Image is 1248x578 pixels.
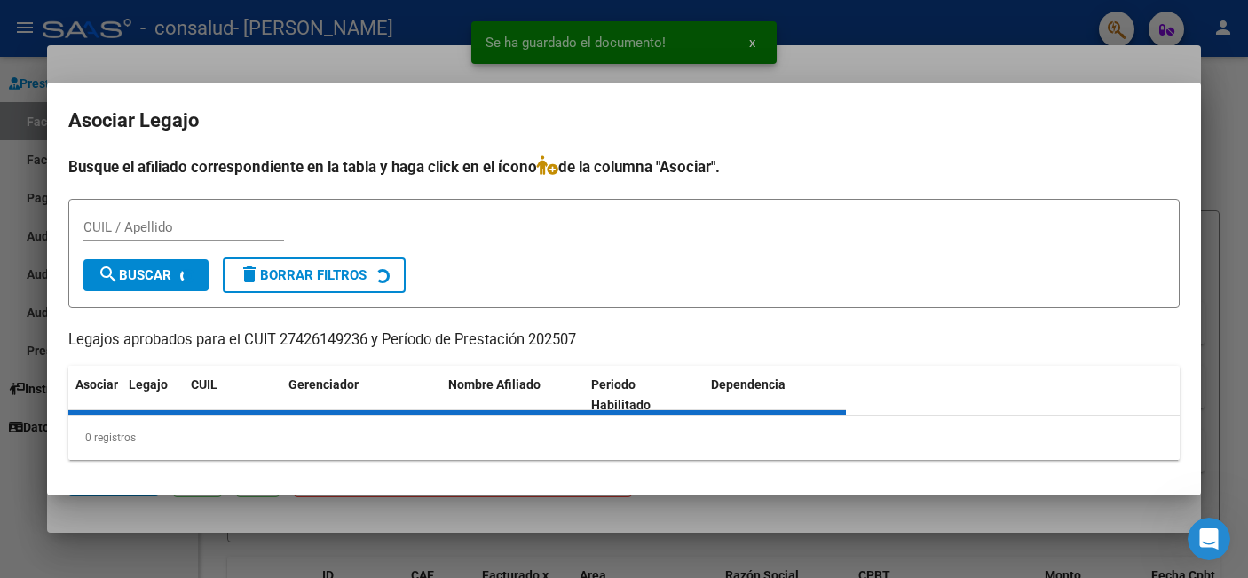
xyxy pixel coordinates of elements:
mat-icon: delete [239,264,260,285]
span: CUIL [191,377,217,392]
datatable-header-cell: Dependencia [704,366,847,424]
span: Nombre Afiliado [448,377,541,392]
datatable-header-cell: Gerenciador [281,366,441,424]
span: Buscar [98,267,171,283]
mat-icon: search [98,264,119,285]
datatable-header-cell: Periodo Habilitado [584,366,704,424]
datatable-header-cell: CUIL [184,366,281,424]
button: Buscar [83,259,209,291]
span: Asociar [75,377,118,392]
span: Gerenciador [288,377,359,392]
h2: Asociar Legajo [68,104,1180,138]
datatable-header-cell: Nombre Afiliado [441,366,584,424]
span: Borrar Filtros [239,267,367,283]
datatable-header-cell: Legajo [122,366,184,424]
div: 0 registros [68,416,1180,460]
h4: Busque el afiliado correspondiente en la tabla y haga click en el ícono de la columna "Asociar". [68,155,1180,178]
button: Borrar Filtros [223,257,406,293]
span: Legajo [129,377,168,392]
span: Dependencia [711,377,786,392]
datatable-header-cell: Asociar [68,366,122,424]
p: Legajos aprobados para el CUIT 27426149236 y Período de Prestación 202507 [68,329,1180,352]
iframe: Intercom live chat [1188,518,1230,560]
span: Periodo Habilitado [591,377,651,412]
